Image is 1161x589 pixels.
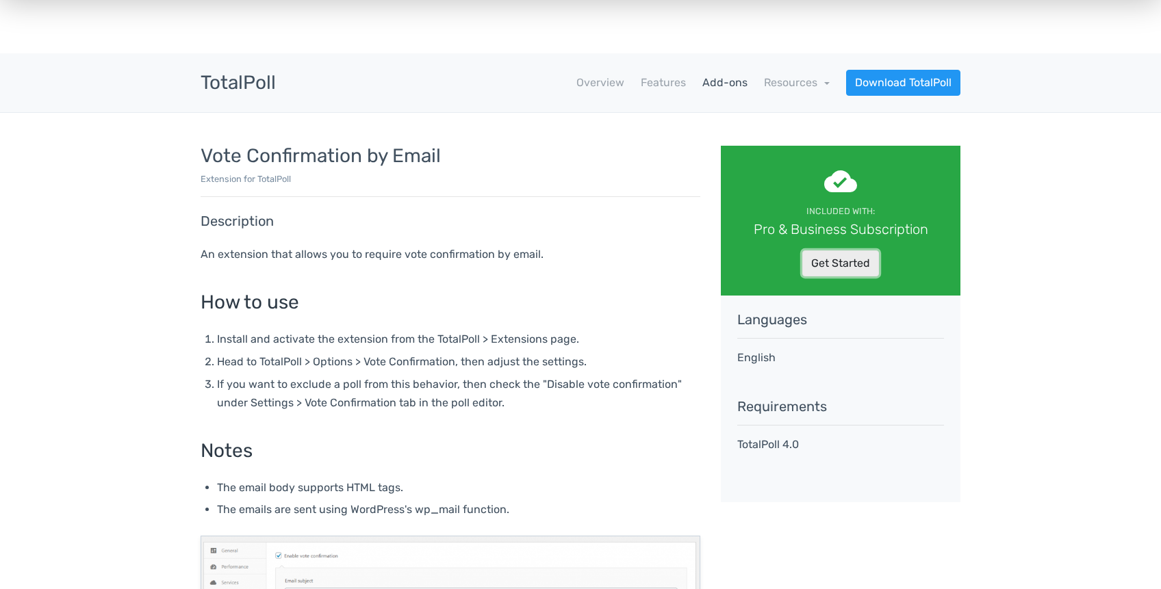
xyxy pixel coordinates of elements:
[201,245,700,263] p: An extension that allows you to require vote confirmation by email.
[806,206,875,216] small: Included with:
[201,73,276,94] h3: TotalPoll
[217,500,700,519] li: The emails are sent using WordPress's wp_mail function.
[737,436,944,453] p: TotalPoll 4.0
[201,172,700,185] p: Extension for TotalPoll
[576,75,624,91] a: Overview
[740,219,941,239] div: Pro & Business Subscription
[846,70,960,96] a: Download TotalPoll
[737,399,944,414] h5: Requirements
[217,352,700,371] li: Head to TotalPoll > Options > Vote Confirmation, then adjust the settings.
[641,75,686,91] a: Features
[201,213,700,228] h5: Description
[764,76,830,89] a: Resources
[702,75,748,91] a: Add-ons
[201,146,700,167] h3: Vote Confirmation by Email
[217,330,700,348] li: Install and activate the extension from the TotalPoll > Extensions page.
[201,441,700,462] h3: Notes
[201,292,700,313] h3: How to use
[737,312,944,327] h5: languages
[217,478,700,497] li: The email body supports HTML tags.
[802,250,879,276] a: Get Started
[824,165,857,198] span: cloud_done
[217,375,700,412] li: If you want to exclude a poll from this behavior, then check the "Disable vote confirmation" unde...
[737,350,944,366] p: English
